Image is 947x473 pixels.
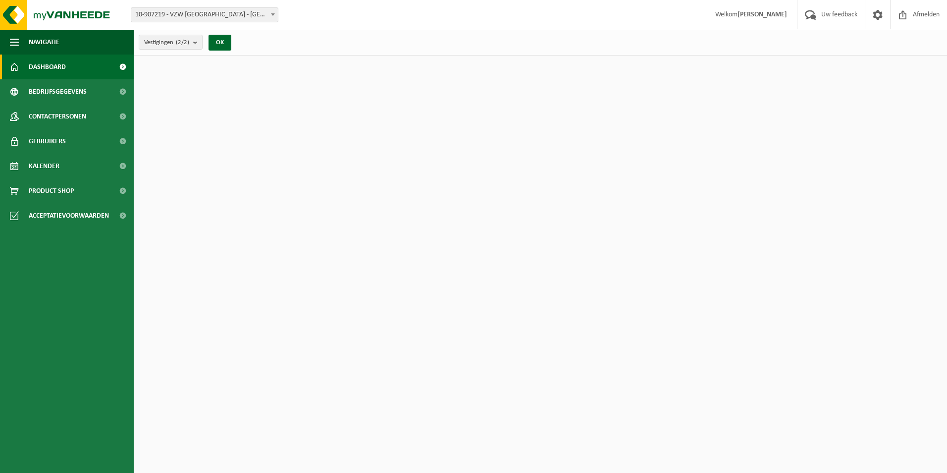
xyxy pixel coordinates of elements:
[29,178,74,203] span: Product Shop
[131,7,278,22] span: 10-907219 - VZW SINT-LIEVENSPOORT - GENT
[29,203,109,228] span: Acceptatievoorwaarden
[176,39,189,46] count: (2/2)
[29,129,66,154] span: Gebruikers
[29,154,59,178] span: Kalender
[144,35,189,50] span: Vestigingen
[737,11,787,18] strong: [PERSON_NAME]
[131,8,278,22] span: 10-907219 - VZW SINT-LIEVENSPOORT - GENT
[29,104,86,129] span: Contactpersonen
[139,35,203,50] button: Vestigingen(2/2)
[29,79,87,104] span: Bedrijfsgegevens
[29,30,59,55] span: Navigatie
[29,55,66,79] span: Dashboard
[209,35,231,51] button: OK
